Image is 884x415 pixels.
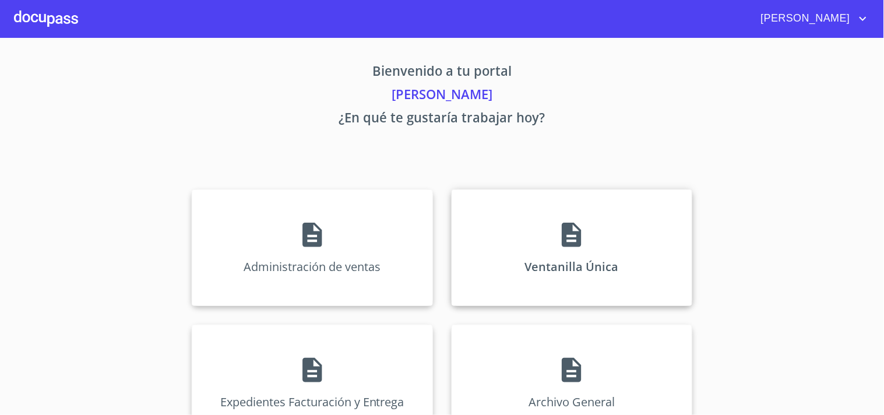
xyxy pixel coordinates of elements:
p: Administración de ventas [244,259,381,275]
p: [PERSON_NAME] [83,85,801,108]
p: Bienvenido a tu portal [83,61,801,85]
p: Expedientes Facturación y Entrega [220,394,404,410]
p: Archivo General [529,394,615,410]
p: ¿En qué te gustaría trabajar hoy? [83,108,801,131]
p: Ventanilla Única [525,259,619,275]
button: account of current user [752,9,870,28]
span: [PERSON_NAME] [752,9,856,28]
